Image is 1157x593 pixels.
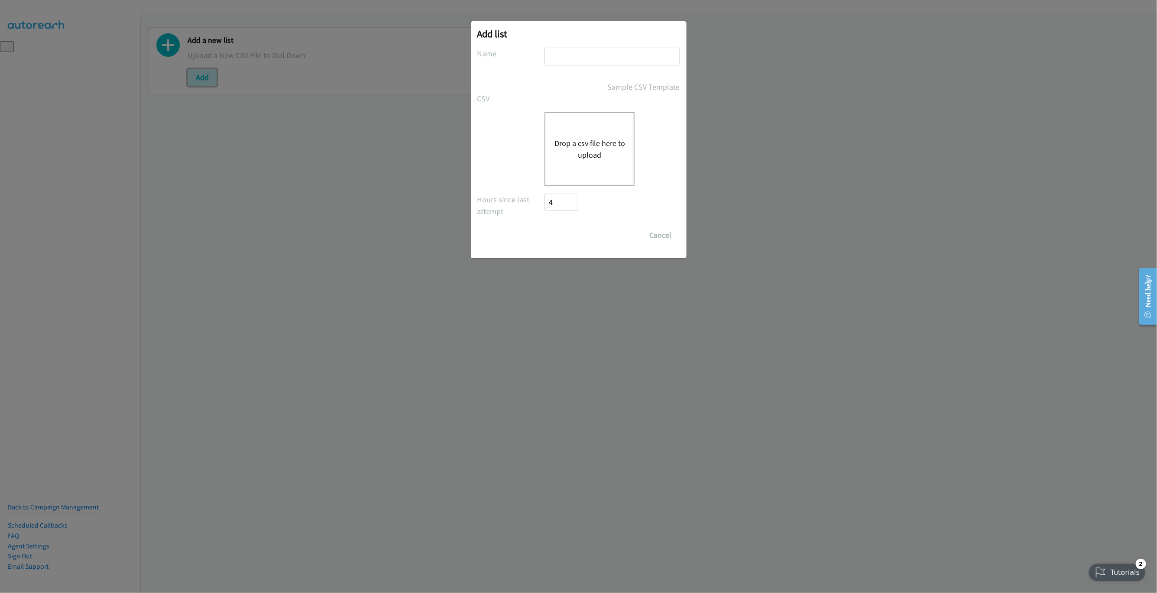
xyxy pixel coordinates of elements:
button: Cancel [642,227,680,244]
label: Name [477,48,545,59]
h2: Add list [477,28,680,40]
label: CSV [477,93,545,104]
button: Drop a csv file here to upload [554,137,625,161]
iframe: Resource Center [1132,262,1157,331]
a: Sample CSV Template [608,81,680,93]
label: Hours since last attempt [477,194,545,217]
iframe: Checklist [1084,555,1151,587]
